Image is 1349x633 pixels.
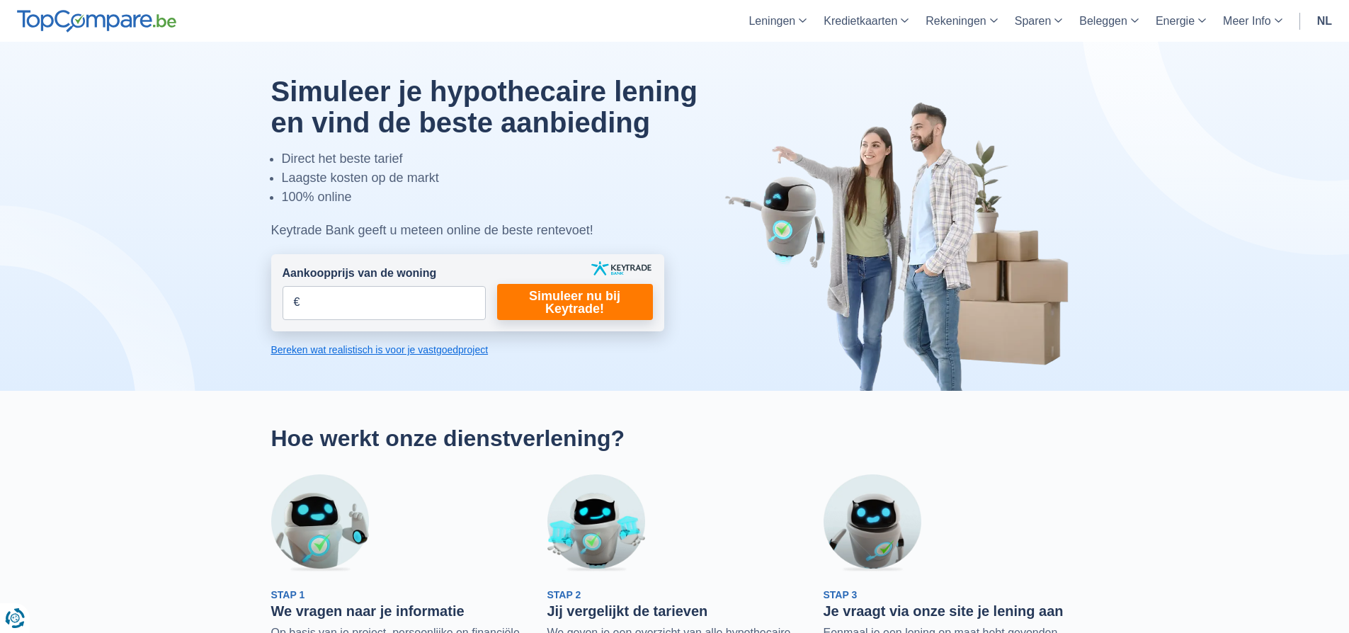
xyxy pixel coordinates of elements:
img: TopCompare [17,10,176,33]
span: Stap 1 [271,589,305,600]
img: Stap 3 [824,474,921,572]
h1: Simuleer je hypothecaire lening en vind de beste aanbieding [271,76,734,138]
li: 100% online [282,188,734,207]
img: image-hero [724,101,1078,391]
h2: Hoe werkt onze dienstverlening? [271,425,1078,452]
label: Aankoopprijs van de woning [283,266,437,282]
li: Direct het beste tarief [282,149,734,169]
span: Stap 2 [547,589,581,600]
h3: Je vraagt via onze site je lening aan [824,603,1078,620]
img: Stap 2 [547,474,645,572]
span: Stap 3 [824,589,858,600]
span: € [294,295,300,311]
a: Simuleer nu bij Keytrade! [497,284,653,320]
h3: We vragen naar je informatie [271,603,526,620]
h3: Jij vergelijkt de tarieven [547,603,802,620]
img: keytrade [591,261,651,275]
div: Keytrade Bank geeft u meteen online de beste rentevoet! [271,221,734,240]
a: Bereken wat realistisch is voor je vastgoedproject [271,343,664,357]
li: Laagste kosten op de markt [282,169,734,188]
img: Stap 1 [271,474,369,572]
